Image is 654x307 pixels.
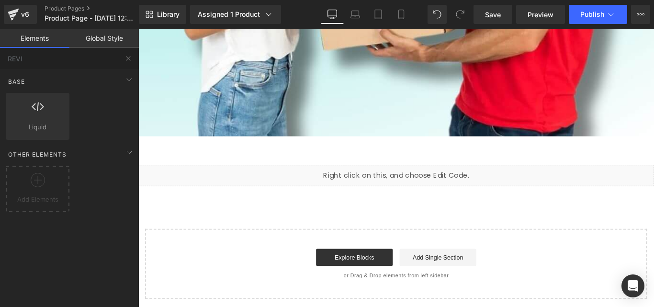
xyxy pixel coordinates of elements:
a: New Library [139,5,186,24]
div: Assigned 1 Product [198,10,273,19]
span: Preview [528,10,553,20]
span: Publish [580,11,604,18]
a: Add Single Section [293,247,380,266]
span: Other Elements [7,150,68,159]
a: Laptop [344,5,367,24]
button: More [631,5,650,24]
div: Open Intercom Messenger [621,274,644,297]
button: Undo [428,5,447,24]
button: Redo [451,5,470,24]
div: v6 [19,8,31,21]
a: v6 [4,5,37,24]
a: Product Pages [45,5,155,12]
span: Base [7,77,26,86]
a: Desktop [321,5,344,24]
span: Save [485,10,501,20]
a: Tablet [367,5,390,24]
a: Mobile [390,5,413,24]
a: Preview [516,5,565,24]
span: Add Elements [8,194,67,205]
a: Explore Blocks [200,247,286,266]
button: Publish [569,5,627,24]
span: Product Page - [DATE] 12:00:56 [45,14,136,22]
span: Library [157,10,180,19]
span: Liquid [9,122,67,132]
p: or Drag & Drop elements from left sidebar [23,274,556,281]
a: Global Style [69,29,139,48]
